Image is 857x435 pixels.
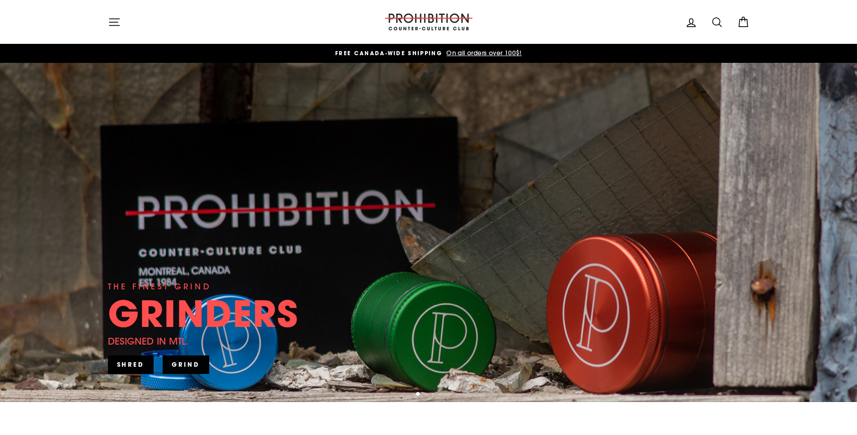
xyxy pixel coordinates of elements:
a: GRIND [163,355,209,374]
img: PROHIBITION COUNTER-CULTURE CLUB [384,14,474,30]
div: THE FINEST GRIND [108,280,211,293]
a: FREE CANADA-WIDE SHIPPING On all orders over 100$! [110,48,747,58]
div: DESIGNED IN MTL. [108,334,189,349]
button: 2 [424,392,429,397]
button: 4 [439,392,443,397]
span: On all orders over 100$! [444,49,522,57]
div: GRINDERS [108,295,299,331]
button: 1 [416,392,421,397]
span: FREE CANADA-WIDE SHIPPING [335,49,442,57]
button: 3 [431,392,436,397]
a: SHRED [108,355,154,374]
